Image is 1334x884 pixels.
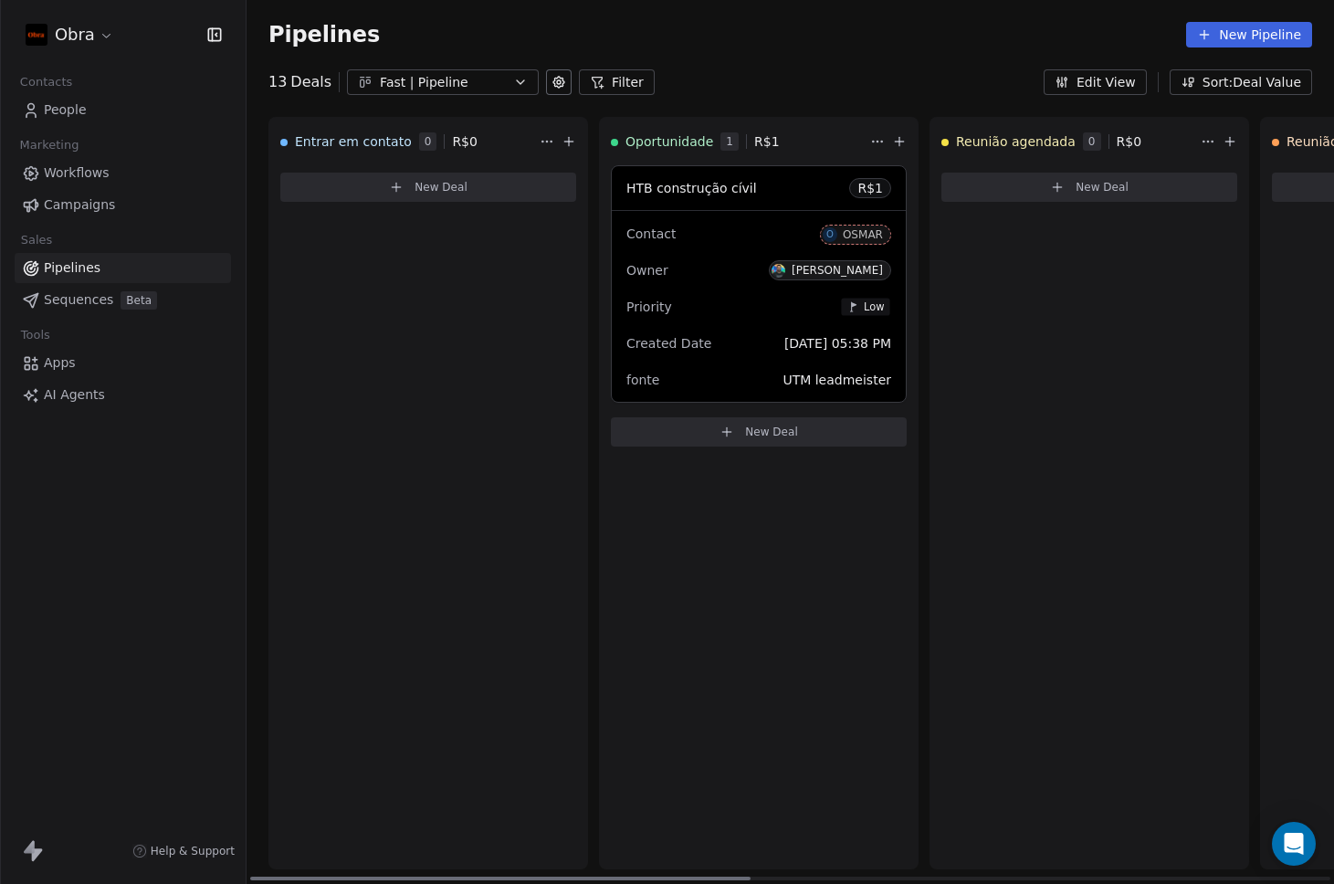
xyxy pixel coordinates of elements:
button: Edit View [1044,69,1147,95]
span: Created Date [626,336,711,351]
div: Entrar em contato0R$0 [280,118,536,165]
span: Contacts [12,68,80,96]
span: Workflows [44,163,110,183]
div: [PERSON_NAME] [792,264,883,277]
span: People [44,100,87,120]
span: Owner [626,263,668,278]
a: Workflows [15,158,231,188]
span: fonte [626,373,659,387]
span: Deals [290,71,331,93]
span: Pipelines [44,258,100,278]
div: O [826,227,834,242]
span: Pipelines [268,22,380,47]
button: Filter [579,69,655,95]
span: R$ 0 [1117,132,1142,151]
div: OSMAR [843,228,883,241]
span: New Deal [745,425,798,439]
span: Priority [626,300,672,314]
span: R$ 0 [452,132,478,151]
span: R$ 1 [857,179,883,197]
span: 0 [419,132,437,151]
div: Open Intercom Messenger [1272,822,1316,866]
div: Reunião agendada0R$0 [941,118,1197,165]
span: Help & Support [151,844,235,858]
div: Fast | Pipeline [380,73,506,92]
img: 400x400-obra.png [26,24,47,46]
span: Beta [121,291,157,310]
span: Entrar em contato [295,132,412,151]
span: Tools [13,321,58,349]
span: Sequences [44,290,113,310]
a: Pipelines [15,253,231,283]
span: 0 [1083,132,1101,151]
a: AI Agents [15,380,231,410]
span: New Deal [415,180,467,195]
span: Obra [55,23,95,47]
button: New Pipeline [1186,22,1312,47]
span: [DATE] 05:38 PM [784,336,891,351]
span: Marketing [12,132,87,159]
a: SequencesBeta [15,285,231,315]
div: 13 [268,71,331,93]
span: Apps [44,353,76,373]
span: Reunião agendada [956,132,1076,151]
span: UTM leadmeister [783,373,891,387]
button: Obra [22,19,118,50]
button: New Deal [280,173,576,202]
span: Contact [626,226,676,241]
span: Sales [13,226,60,254]
span: Low [864,300,885,313]
button: New Deal [941,173,1237,202]
a: Campaigns [15,190,231,220]
a: People [15,95,231,125]
span: AI Agents [44,385,105,405]
a: Apps [15,348,231,378]
a: Help & Support [132,844,235,858]
button: Sort: Deal Value [1170,69,1312,95]
div: Oportunidade1R$1 [611,118,867,165]
span: R$ 1 [754,132,780,151]
span: Oportunidade [625,132,713,151]
span: New Deal [1076,180,1129,195]
span: HTB construção cívil [626,181,757,195]
button: New Deal [611,417,907,447]
div: HTB construção cívilR$1ContactOOSMAROwnerO[PERSON_NAME]PriorityLowCreated Date[DATE] 05:38 PMfont... [611,165,907,403]
img: O [772,264,785,278]
span: Campaigns [44,195,115,215]
span: 1 [720,132,739,151]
